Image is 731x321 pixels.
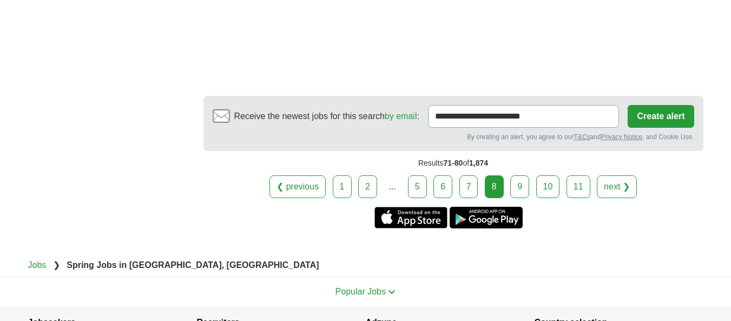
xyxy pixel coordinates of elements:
a: by email [385,112,417,121]
a: 11 [567,175,590,198]
img: toggle icon [388,290,396,294]
a: T&Cs [574,133,590,141]
span: ❯ [53,260,60,270]
div: 8 [485,175,504,198]
a: ❮ previous [269,175,326,198]
button: Create alert [628,105,694,128]
strong: Spring Jobs in [GEOGRAPHIC_DATA], [GEOGRAPHIC_DATA] [67,260,319,270]
a: 6 [433,175,452,198]
a: Get the Android app [450,207,523,228]
a: Jobs [28,260,47,270]
div: ... [381,176,403,198]
a: Privacy Notice [601,133,642,141]
a: 1 [333,175,352,198]
span: 1,874 [469,159,488,167]
div: By creating an alert, you agree to our and , and Cookie Use. [213,132,694,142]
div: Results of [203,151,703,175]
span: Popular Jobs [335,287,386,296]
a: 2 [358,175,377,198]
span: Receive the newest jobs for this search : [234,110,419,123]
a: 7 [459,175,478,198]
a: 5 [408,175,427,198]
span: 71-80 [444,159,463,167]
a: 10 [536,175,560,198]
a: Get the iPhone app [374,207,447,228]
a: 9 [510,175,529,198]
a: next ❯ [597,175,637,198]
